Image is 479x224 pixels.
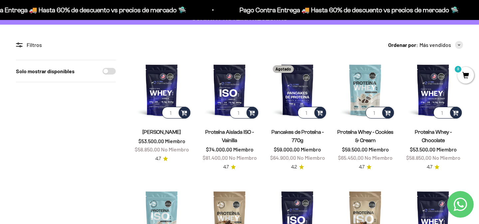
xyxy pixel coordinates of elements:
[427,163,432,171] span: 4.7
[203,154,228,161] span: $81.400,00
[369,146,389,152] span: Miembro
[142,129,181,135] a: [PERSON_NAME]
[457,72,474,80] a: 0
[16,67,75,76] label: Solo mostrar disponibles
[419,41,451,49] span: Más vendidos
[388,41,418,49] span: Ordenar por:
[206,146,232,152] span: $74.000,00
[337,129,394,143] a: Proteína Whey - Cookies & Cream
[223,163,229,171] span: 4.7
[338,154,364,161] span: $65.450,00
[229,154,257,161] span: No Miembro
[365,154,393,161] span: No Miembro
[135,146,160,152] span: $58.850,00
[270,154,296,161] span: $64.900,00
[155,155,168,162] a: 4.74.7 de 5.0 estrellas
[233,146,253,152] span: Miembro
[16,41,116,49] div: Filtros
[410,146,435,152] span: $53.500,00
[165,138,185,144] span: Miembro
[140,5,360,15] p: Pago Contra Entrega 🚚 Hasta 60% de descuento vs precios de mercado 🛸
[161,146,189,152] span: No Miembro
[155,155,161,162] span: 4.7
[291,163,304,171] a: 4.24.2 de 5.0 estrellas
[297,154,325,161] span: No Miembro
[342,146,368,152] span: $59.500,00
[271,129,324,143] a: Pancakes de Proteína - 770g
[419,41,463,49] button: Más vendidos
[406,154,431,161] span: $58.850,00
[415,129,452,143] a: Proteína Whey - Chocolate
[274,146,300,152] span: $59.000,00
[436,146,457,152] span: Miembro
[223,163,236,171] a: 4.74.7 de 5.0 estrellas
[454,65,462,73] mark: 0
[205,129,254,143] a: Proteína Aislada ISO - Vainilla
[359,163,365,171] span: 4.7
[427,163,439,171] a: 4.74.7 de 5.0 estrellas
[359,163,372,171] a: 4.74.7 de 5.0 estrellas
[301,146,321,152] span: Miembro
[138,138,164,144] span: $53.500,00
[432,154,460,161] span: No Miembro
[291,163,297,171] span: 4.2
